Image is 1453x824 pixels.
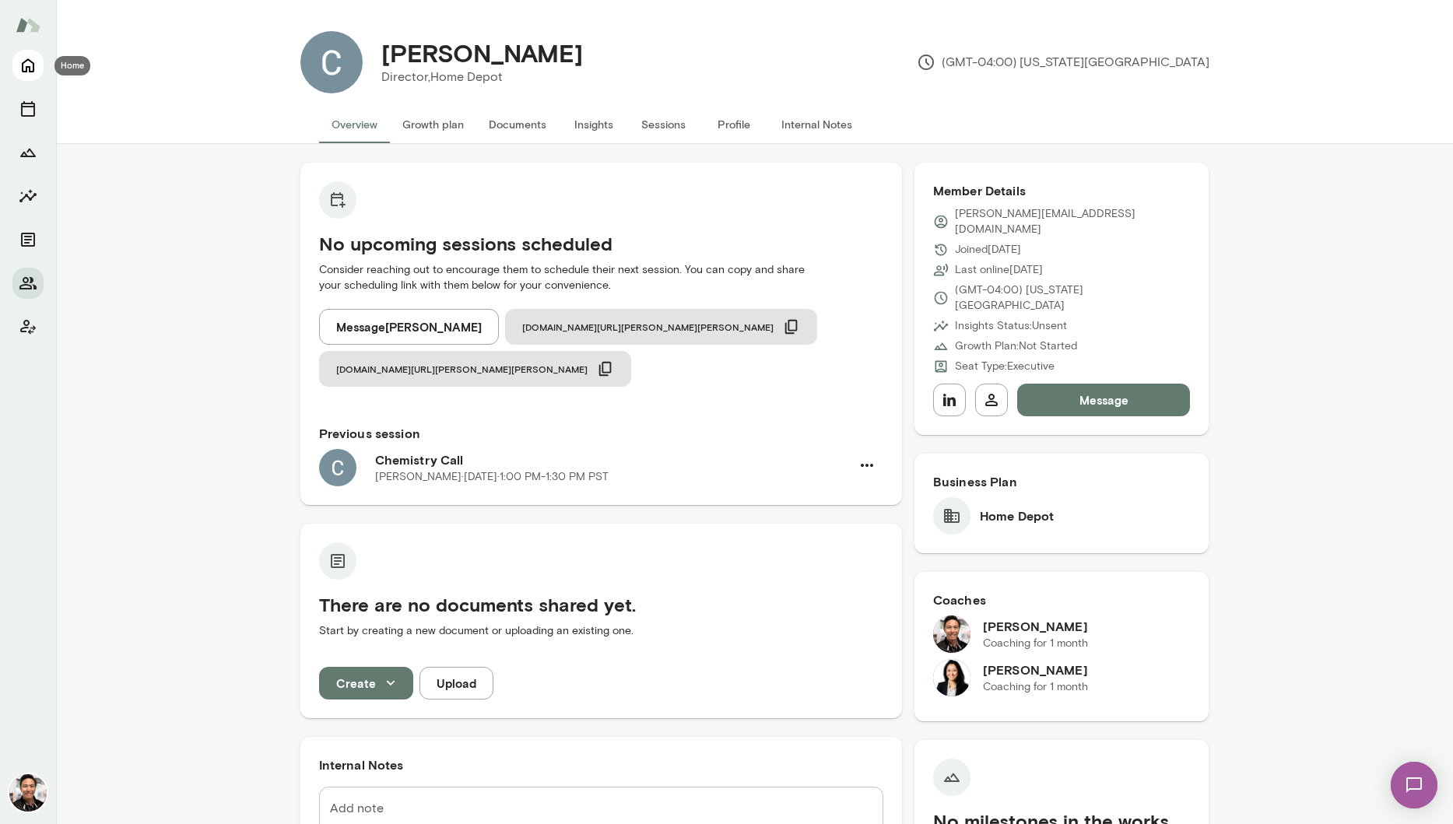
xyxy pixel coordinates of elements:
p: [PERSON_NAME][EMAIL_ADDRESS][DOMAIN_NAME] [955,206,1191,237]
button: Internal Notes [769,106,865,143]
button: [DOMAIN_NAME][URL][PERSON_NAME][PERSON_NAME] [505,309,817,345]
img: Monica Aggarwal [933,659,970,696]
button: Members [12,268,44,299]
p: [PERSON_NAME] · [DATE] · 1:00 PM-1:30 PM PST [375,469,609,485]
button: Growth plan [390,106,476,143]
button: Sessions [629,106,699,143]
button: Documents [476,106,559,143]
p: Insights Status: Unsent [955,318,1067,334]
h6: Home Depot [980,507,1055,525]
p: Seat Type: Executive [955,359,1055,374]
span: [DOMAIN_NAME][URL][PERSON_NAME][PERSON_NAME] [522,321,774,333]
p: (GMT-04:00) [US_STATE][GEOGRAPHIC_DATA] [917,53,1209,72]
img: Albert Villarde [933,615,970,653]
button: Insights [559,106,629,143]
h6: Previous session [319,424,883,443]
button: Message [1017,384,1191,416]
img: Albert Villarde [9,774,47,812]
h6: Business Plan [933,472,1191,491]
p: Director, Home Depot [381,68,583,86]
h5: There are no documents shared yet. [319,592,883,617]
button: Growth Plan [12,137,44,168]
h6: [PERSON_NAME] [983,661,1088,679]
h6: Member Details [933,181,1191,200]
p: Growth Plan: Not Started [955,338,1077,354]
button: Documents [12,224,44,255]
p: Consider reaching out to encourage them to schedule their next session. You can copy and share yo... [319,262,883,293]
h6: Internal Notes [319,756,883,774]
button: Home [12,50,44,81]
button: Create [319,667,413,700]
img: Mento [16,10,40,40]
p: Start by creating a new document or uploading an existing one. [319,623,883,639]
h5: No upcoming sessions scheduled [319,231,883,256]
span: [DOMAIN_NAME][URL][PERSON_NAME][PERSON_NAME] [336,363,588,375]
button: Message[PERSON_NAME] [319,309,499,345]
img: Cecil Payne [300,31,363,93]
button: Client app [12,311,44,342]
h6: Chemistry Call [375,451,851,469]
p: Joined [DATE] [955,242,1021,258]
p: Last online [DATE] [955,262,1043,278]
p: Coaching for 1 month [983,636,1088,651]
button: Overview [319,106,390,143]
p: (GMT-04:00) [US_STATE][GEOGRAPHIC_DATA] [955,282,1191,314]
button: Sessions [12,93,44,124]
h6: [PERSON_NAME] [983,617,1088,636]
button: Profile [699,106,769,143]
h4: [PERSON_NAME] [381,38,583,68]
p: Coaching for 1 month [983,679,1088,695]
button: [DOMAIN_NAME][URL][PERSON_NAME][PERSON_NAME] [319,351,631,387]
h6: Coaches [933,591,1191,609]
button: Insights [12,181,44,212]
button: Upload [419,667,493,700]
div: Home [54,56,90,75]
